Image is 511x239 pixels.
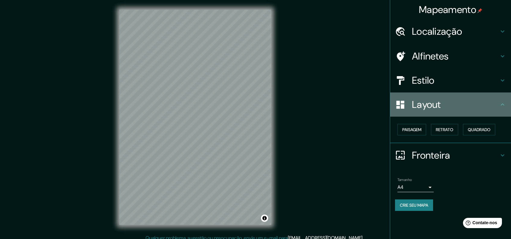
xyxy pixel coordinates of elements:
[261,215,268,222] button: Alternar atribuição
[468,127,490,132] font: Quadrado
[419,3,476,16] font: Mapeamento
[412,74,435,87] font: Estilo
[436,127,453,132] font: Retrato
[463,124,495,135] button: Quadrado
[390,68,511,92] div: Estilo
[397,184,403,190] font: A4
[412,50,449,63] font: Alfinetes
[390,92,511,117] div: Layout
[412,25,462,38] font: Localização
[390,44,511,68] div: Alfinetes
[477,8,482,13] img: pin-icon.png
[457,215,504,232] iframe: Iniciador de widget de ajuda
[400,202,428,208] font: Crie seu mapa
[390,19,511,44] div: Localização
[412,149,450,162] font: Fronteira
[119,10,271,225] canvas: Mapa
[395,199,433,211] button: Crie seu mapa
[390,143,511,167] div: Fronteira
[397,182,434,192] div: A4
[397,177,412,182] font: Tamanho
[397,124,426,135] button: Paisagem
[412,98,441,111] font: Layout
[431,124,458,135] button: Retrato
[402,127,421,132] font: Paisagem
